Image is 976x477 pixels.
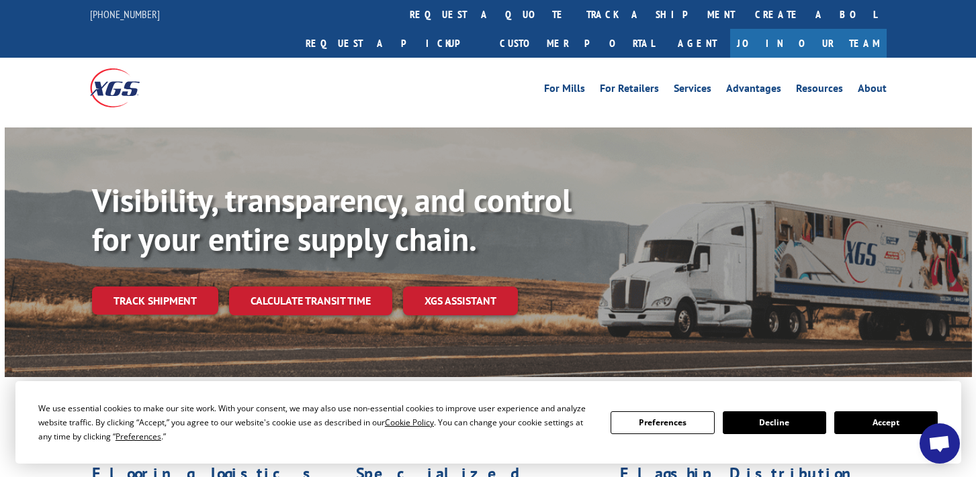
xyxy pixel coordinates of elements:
a: Resources [796,83,843,98]
a: About [858,83,887,98]
a: Customer Portal [490,29,664,58]
span: Cookie Policy [385,417,434,428]
a: Agent [664,29,730,58]
a: Services [674,83,711,98]
a: XGS ASSISTANT [403,286,518,315]
div: We use essential cookies to make our site work. With your consent, we may also use non-essential ... [38,401,594,443]
div: Open chat [920,423,960,464]
a: Request a pickup [296,29,490,58]
a: Calculate transit time [229,286,392,315]
button: Preferences [611,411,714,434]
b: Visibility, transparency, and control for your entire supply chain. [92,179,572,260]
a: Advantages [726,83,781,98]
a: Join Our Team [730,29,887,58]
a: For Mills [544,83,585,98]
button: Accept [834,411,938,434]
a: Track shipment [92,286,218,315]
div: Cookie Consent Prompt [15,381,961,464]
a: [PHONE_NUMBER] [90,7,160,21]
a: For Retailers [600,83,659,98]
button: Decline [723,411,826,434]
span: Preferences [116,431,161,442]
